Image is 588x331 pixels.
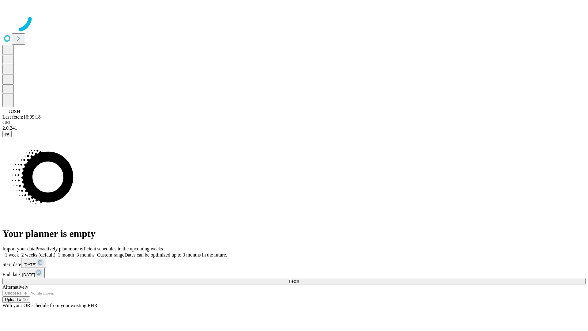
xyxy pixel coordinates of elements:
[5,132,9,136] span: @
[2,268,586,278] div: End date
[77,252,95,257] span: 3 months
[2,258,586,268] div: Start date
[2,284,28,290] span: Alternatively
[36,246,164,251] span: Proactively plan more efficient schedules in the upcoming weeks.
[2,246,36,251] span: Import your data
[2,114,41,120] span: Last fetch: 16:09:18
[21,258,46,268] button: [DATE]
[24,262,36,267] span: [DATE]
[20,268,45,278] button: [DATE]
[2,120,586,125] div: GEI
[2,278,586,284] button: Fetch
[22,272,35,277] span: [DATE]
[58,252,74,257] span: 1 month
[2,228,586,239] h1: Your planner is empty
[124,252,227,257] span: Dates can be optimized up to 3 months in the future.
[9,109,20,114] span: GJSH
[97,252,124,257] span: Custom range
[21,252,55,257] span: 2 weeks (default)
[2,125,586,131] div: 2.0.241
[289,279,299,283] span: Fetch
[5,252,19,257] span: 1 week
[2,303,97,308] span: With your OR schedule from your existing EHR
[2,131,12,137] button: @
[2,296,30,303] button: Upload a file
